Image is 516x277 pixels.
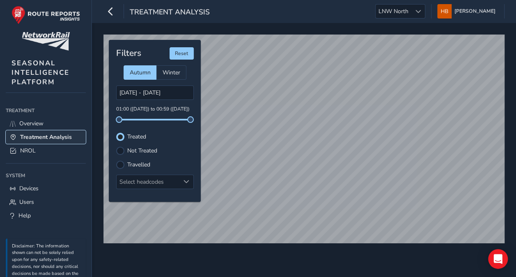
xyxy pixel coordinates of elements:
img: rr logo [11,6,80,24]
p: 01:00 ([DATE]) to 00:59 ([DATE]) [116,106,194,113]
span: Treatment Analysis [20,133,72,141]
div: Open Intercom Messenger [488,249,508,269]
a: Treatment Analysis [6,130,86,144]
button: [PERSON_NAME] [437,4,498,18]
div: Select headcodes [117,175,180,189]
div: Autumn [124,65,156,80]
span: Winter [163,69,180,76]
span: SEASONAL INTELLIGENCE PLATFORM [11,58,69,87]
span: LNW North [376,5,411,18]
a: Help [6,209,86,222]
img: customer logo [22,32,70,51]
span: Overview [19,120,44,127]
a: NROL [6,144,86,157]
span: Treatment Analysis [130,7,210,18]
a: Overview [6,117,86,130]
div: Winter [156,65,186,80]
label: Not Treated [127,148,157,154]
div: Treatment [6,104,86,117]
label: Travelled [127,162,150,168]
span: [PERSON_NAME] [454,4,495,18]
button: Reset [170,47,194,60]
a: Devices [6,182,86,195]
span: Devices [19,185,39,192]
span: Help [18,212,31,219]
span: Autumn [130,69,151,76]
div: System [6,169,86,182]
label: Treated [127,134,146,140]
canvas: Map [103,35,511,243]
span: Users [19,198,34,206]
img: diamond-layout [437,4,452,18]
span: NROL [20,147,36,155]
h4: Filters [116,48,141,58]
a: Users [6,195,86,209]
